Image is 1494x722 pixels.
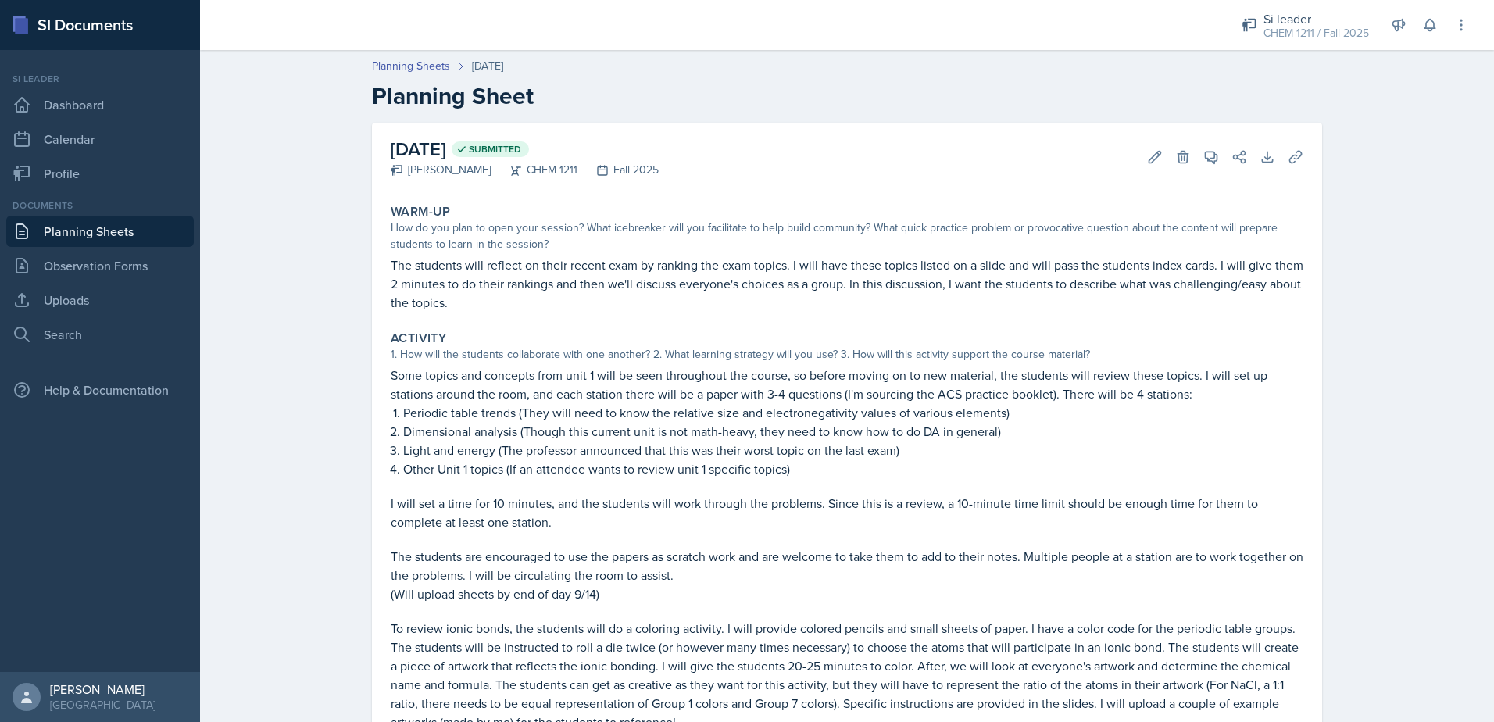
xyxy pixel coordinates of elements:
div: [PERSON_NAME] [50,681,155,697]
p: Other Unit 1 topics (If an attendee wants to review unit 1 specific topics) [403,459,1303,478]
span: Submitted [469,143,521,155]
div: [GEOGRAPHIC_DATA] [50,697,155,713]
div: Si leader [1263,9,1369,28]
a: Planning Sheets [372,58,450,74]
h2: Planning Sheet [372,82,1322,110]
p: (Will upload sheets by end of day 9/14) [391,584,1303,603]
div: Help & Documentation [6,374,194,406]
a: Calendar [6,123,194,155]
div: Documents [6,198,194,213]
h2: [DATE] [391,135,659,163]
div: CHEM 1211 [491,162,577,178]
a: Profile [6,158,194,189]
div: CHEM 1211 / Fall 2025 [1263,25,1369,41]
div: 1. How will the students collaborate with one another? 2. What learning strategy will you use? 3.... [391,346,1303,363]
div: [PERSON_NAME] [391,162,491,178]
a: Observation Forms [6,250,194,281]
a: Uploads [6,284,194,316]
a: Search [6,319,194,350]
a: Planning Sheets [6,216,194,247]
p: I will set a time for 10 minutes, and the students will work through the problems. Since this is ... [391,494,1303,531]
div: How do you plan to open your session? What icebreaker will you facilitate to help build community... [391,220,1303,252]
div: Fall 2025 [577,162,659,178]
p: The students are encouraged to use the papers as scratch work and are welcome to take them to add... [391,547,1303,584]
p: Light and energy (The professor announced that this was their worst topic on the last exam) [403,441,1303,459]
div: Si leader [6,72,194,86]
label: Activity [391,331,446,346]
div: [DATE] [472,58,503,74]
label: Warm-Up [391,204,451,220]
p: Some topics and concepts from unit 1 will be seen throughout the course, so before moving on to n... [391,366,1303,403]
p: The students will reflect on their recent exam by ranking the exam topics. I will have these topi... [391,256,1303,312]
p: Dimensional analysis (Though this current unit is not math-heavy, they need to know how to do DA ... [403,422,1303,441]
a: Dashboard [6,89,194,120]
p: Periodic table trends (They will need to know the relative size and electronegativity values of v... [403,403,1303,422]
